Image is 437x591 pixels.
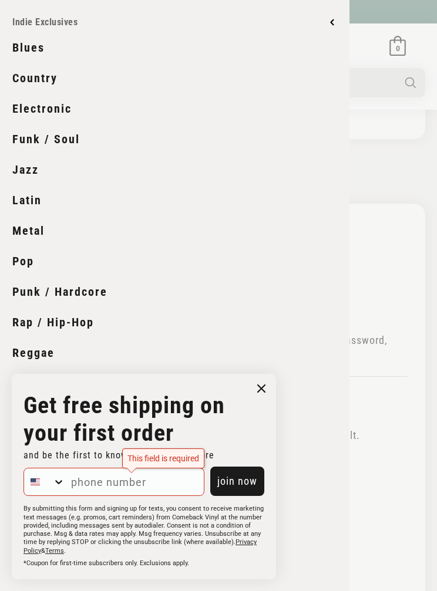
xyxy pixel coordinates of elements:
[23,450,214,461] span: and be the first to know about deals + more
[210,467,264,496] button: join now
[23,538,257,554] a: Privacy Policy
[12,12,337,33] button: Indie Exclusives
[12,246,337,276] a: Pop
[23,505,264,555] p: By submitting this form and signing up for texts, you consent to receive marketing text messages ...
[24,468,65,495] button: Search Countries
[31,477,40,487] img: United States
[12,18,80,27] span: Indie Exclusives
[45,547,64,555] a: Terms
[23,559,189,567] span: *Coupon for first-time subscribers only. Exclusions apply.
[12,308,337,337] a: Rap / Hip-Hop
[12,63,337,93] a: Country
[12,33,337,62] a: Blues
[12,155,337,184] a: Jazz
[12,277,337,306] a: Punk / Hardcore
[12,124,337,154] a: Funk / Soul
[12,185,337,215] a: Latin
[23,391,225,447] strong: Get free shipping on your first order
[12,94,337,123] a: Electronic
[65,468,204,495] input: phone number
[12,216,337,245] a: Metal
[253,380,270,397] button: Close dialog
[12,338,337,367] a: Reggae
